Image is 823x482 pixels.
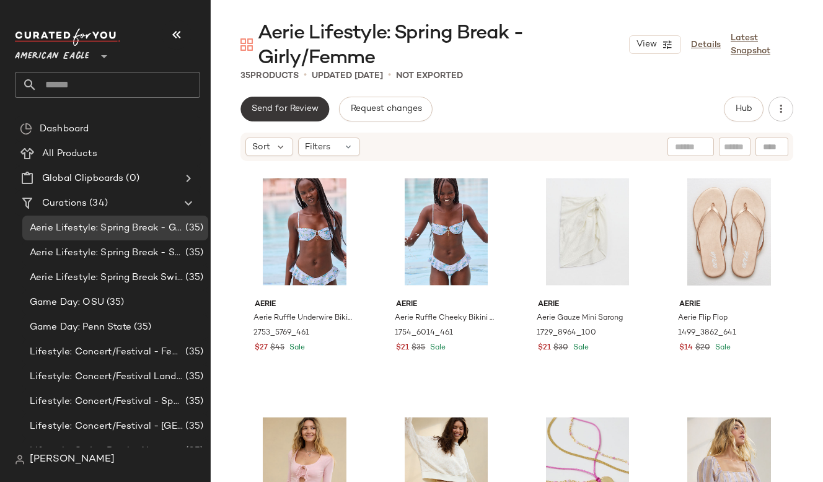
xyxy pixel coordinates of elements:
span: Aerie Gauze Mini Sarong [537,313,623,324]
span: Lifestyle: Concert/Festival Landing Page [30,370,183,384]
p: updated [DATE] [312,69,383,82]
span: Aerie Lifestyle: Spring Break - Girly/Femme [258,21,629,71]
span: Game Day: OSU [30,296,104,310]
span: (0) [123,172,139,186]
img: cfy_white_logo.C9jOOHJF.svg [15,28,120,46]
span: (35) [183,370,203,384]
span: (35) [183,395,203,409]
span: $27 [255,343,268,354]
span: Send for Review [251,104,319,114]
span: Lifestyle: Spring Break- Airport Style [30,444,183,458]
span: 1499_3862_641 [678,328,736,339]
span: Filters [305,141,330,154]
span: $30 [553,343,568,354]
img: 1499_3862_641_f [669,169,789,294]
span: View [636,40,657,50]
span: 35 [240,71,250,81]
span: (35) [183,419,203,434]
span: Global Clipboards [42,172,123,186]
button: Request changes [339,97,432,121]
img: svg%3e [240,38,253,51]
span: Aerie Lifestyle: Spring Break - Girly/Femme [30,221,183,235]
span: (34) [87,196,108,211]
span: All Products [42,147,97,161]
span: Lifestyle: Concert/Festival - Sporty [30,395,183,409]
span: Aerie [679,299,779,310]
button: Send for Review [240,97,329,121]
span: Hub [735,104,752,114]
span: 1754_6014_461 [395,328,453,339]
span: American Eagle [15,42,89,64]
span: $14 [679,343,693,354]
button: View [629,35,681,54]
img: svg%3e [15,455,25,465]
span: (35) [131,320,152,335]
span: (35) [183,444,203,458]
span: Aerie [538,299,638,310]
a: Details [691,38,721,51]
span: Aerie Lifestyle: Spring Break Swimsuits Landing Page [30,271,183,285]
img: 2753_5769_461_of [245,169,364,294]
span: Sale [428,344,446,352]
span: 1729_8964_100 [537,328,596,339]
span: $21 [396,343,409,354]
span: Aerie [396,299,496,310]
span: 2753_5769_461 [253,328,309,339]
span: Sale [713,344,731,352]
span: (35) [104,296,125,310]
span: Request changes [350,104,421,114]
span: • [304,68,307,83]
span: $21 [538,343,551,354]
span: [PERSON_NAME] [30,452,115,467]
span: Game Day: Penn State [30,320,131,335]
span: $45 [270,343,284,354]
span: (35) [183,271,203,285]
span: Curations [42,196,87,211]
span: Dashboard [40,122,89,136]
div: Products [240,69,299,82]
img: svg%3e [20,123,32,135]
span: Aerie [255,299,354,310]
span: Aerie Ruffle Cheeky Bikini Bottom [395,313,495,324]
p: Not Exported [396,69,463,82]
a: Latest Snapshot [731,32,793,58]
span: (35) [183,345,203,359]
span: $35 [412,343,425,354]
span: Lifestyle: Concert/Festival - Femme [30,345,183,359]
img: 1729_8964_100_f [528,169,648,294]
span: (35) [183,221,203,235]
span: Sort [252,141,270,154]
span: Sale [571,344,589,352]
span: Aerie Flip Flop [678,313,728,324]
span: $20 [695,343,710,354]
span: • [388,68,391,83]
span: (35) [183,246,203,260]
span: Lifestyle: Concert/Festival - [GEOGRAPHIC_DATA] [30,419,183,434]
span: Aerie Lifestyle: Spring Break - Sporty [30,246,183,260]
button: Hub [724,97,764,121]
span: Sale [287,344,305,352]
span: Aerie Ruffle Underwire Bikini Top [253,313,353,324]
img: 1754_6014_461_of [386,169,506,294]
